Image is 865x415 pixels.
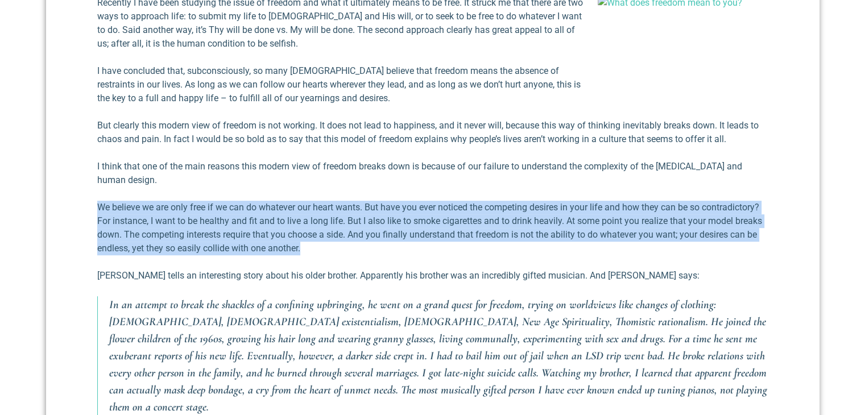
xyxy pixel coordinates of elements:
p: I think that one of the main reasons this modern view of freedom breaks down is because of our fa... [97,160,768,187]
p: We believe we are only free if we can do whatever our heart wants. But have you ever noticed the ... [97,201,768,255]
p: I have concluded that, subconsciously, so many [DEMOGRAPHIC_DATA] believe that freedom means the ... [97,64,768,105]
p: [PERSON_NAME] tells an interesting story about his older brother. Apparently his brother was an i... [97,269,768,283]
p: But clearly this modern view of freedom is not working. It does not lead to happiness, and it nev... [97,119,768,146]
